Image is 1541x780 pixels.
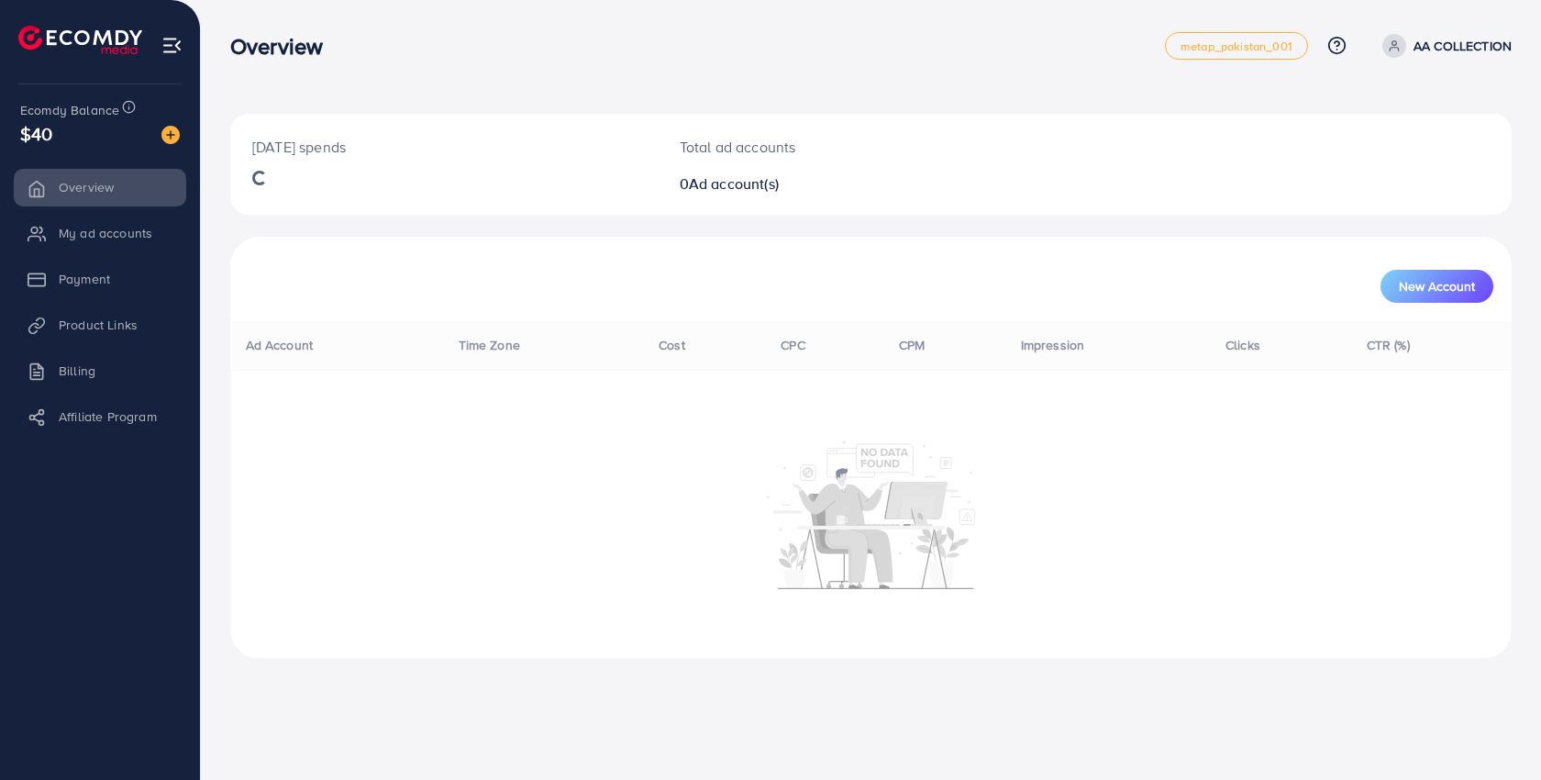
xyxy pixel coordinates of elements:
a: AA COLLECTION [1375,34,1512,58]
img: image [161,126,180,144]
h2: 0 [680,175,956,193]
p: Total ad accounts [680,136,956,158]
span: Ad account(s) [689,173,779,194]
img: menu [161,35,183,56]
p: AA COLLECTION [1414,35,1512,57]
a: metap_pakistan_001 [1165,32,1308,60]
p: [DATE] spends [252,136,636,158]
button: New Account [1380,270,1493,303]
span: metap_pakistan_001 [1181,40,1292,52]
img: logo [18,26,142,54]
span: $40 [20,120,52,147]
span: Ecomdy Balance [20,101,119,119]
span: New Account [1399,280,1475,293]
h3: Overview [230,33,338,60]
